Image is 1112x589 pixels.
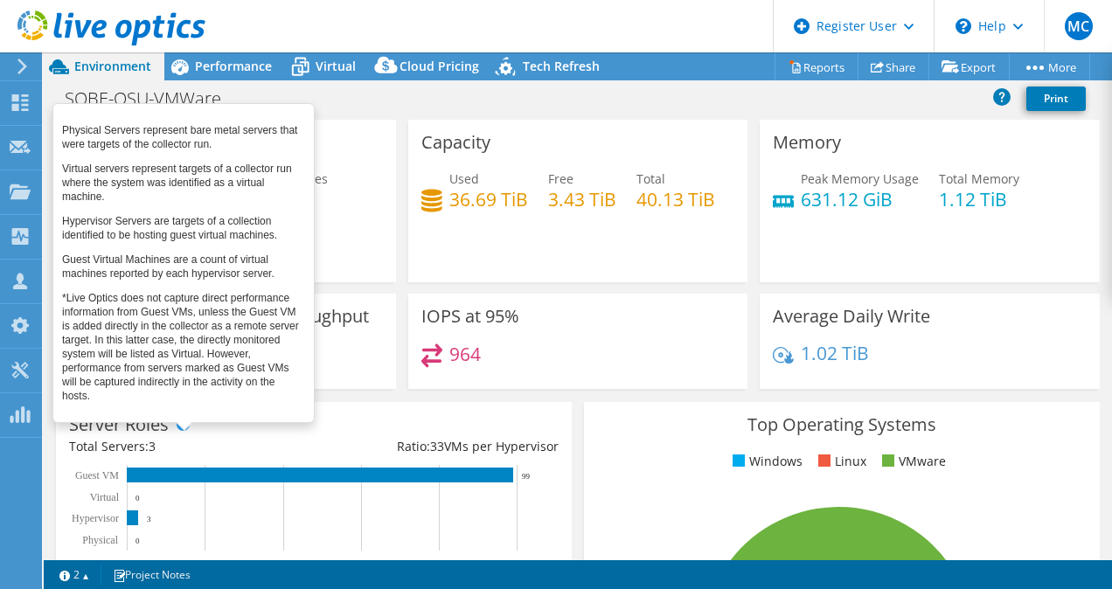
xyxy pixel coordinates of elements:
[548,170,573,187] span: Free
[775,53,858,80] a: Reports
[97,343,219,363] h4: 1.13 gigabits/s
[101,564,203,586] a: Project Notes
[177,190,275,209] h4: 120.00 GHz
[97,190,157,209] h4: 66 GHz
[1009,53,1090,80] a: More
[801,343,869,363] h4: 1.02 TiB
[69,415,169,434] h3: Server Roles
[449,344,481,364] h4: 964
[69,307,369,326] h3: Peak Aggregate Network Throughput
[956,18,971,34] svg: \n
[69,133,104,152] h3: CPU
[97,170,151,187] span: Peak CPU
[636,170,665,187] span: Total
[314,437,559,456] div: Ratio: VMs per Hypervisor
[939,190,1019,209] h4: 1.12 TiB
[430,438,444,454] span: 33
[57,89,248,108] h1: SOBE-OSU-VMWare
[69,238,140,257] h4: 6
[295,170,328,187] span: Cores
[82,534,118,546] text: Physical
[69,218,140,235] span: CPU Sockets
[858,53,929,80] a: Share
[597,415,1087,434] h3: Top Operating Systems
[177,170,226,187] span: Net CPU
[136,537,140,545] text: 0
[421,307,519,326] h3: IOPS at 95%
[316,58,356,74] span: Virtual
[773,307,930,326] h3: Average Daily Write
[522,472,531,481] text: 99
[195,58,272,74] span: Performance
[449,170,479,187] span: Used
[523,58,600,74] span: Tech Refresh
[147,515,151,523] text: 3
[74,58,151,74] span: Environment
[47,564,101,586] a: 2
[1026,87,1086,111] a: Print
[449,190,528,209] h4: 36.69 TiB
[295,190,328,209] h4: 48
[1065,12,1093,40] span: MC
[149,438,156,454] span: 3
[421,133,490,152] h3: Capacity
[939,170,1019,187] span: Total Memory
[773,133,841,152] h3: Memory
[814,452,866,471] li: Linux
[75,469,119,482] text: Guest VM
[728,452,803,471] li: Windows
[636,190,715,209] h4: 40.13 TiB
[548,190,616,209] h4: 3.43 TiB
[801,170,919,187] span: Peak Memory Usage
[928,53,1010,80] a: Export
[801,190,919,209] h4: 631.12 GiB
[90,491,120,503] text: Virtual
[69,437,314,456] div: Total Servers:
[878,452,946,471] li: VMware
[400,58,479,74] span: Cloud Pricing
[72,512,119,524] text: Hypervisor
[136,494,140,502] text: 0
